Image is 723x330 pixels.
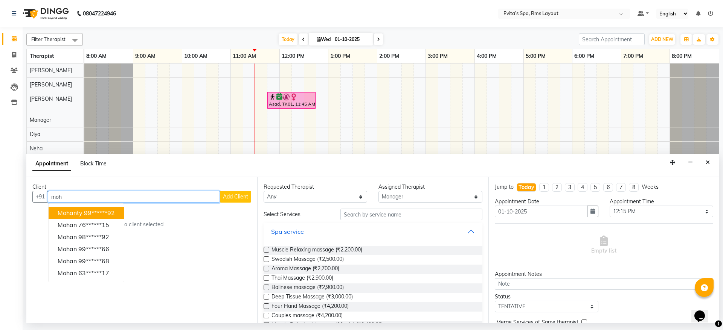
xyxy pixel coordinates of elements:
[475,51,499,62] a: 4:00 PM
[84,51,108,62] a: 8:00 AM
[629,183,639,192] li: 8
[642,183,659,191] div: Weeks
[19,3,71,24] img: logo
[58,221,77,229] span: Mohan
[30,95,72,102] span: [PERSON_NAME]
[377,51,401,62] a: 2:00 PM
[670,51,694,62] a: 8:00 PM
[495,206,587,217] input: yyyy-mm-dd
[32,157,71,171] span: Appointment
[32,191,48,203] button: +91
[340,209,482,220] input: Search by service name
[495,293,598,301] div: Status
[565,183,575,192] li: 3
[591,236,616,255] span: Empty list
[30,131,40,138] span: Diya
[603,183,613,192] li: 6
[426,51,450,62] a: 3:00 PM
[621,51,645,62] a: 7:00 PM
[58,269,77,277] span: Mohan
[267,225,479,238] button: Spa service
[30,81,72,88] span: [PERSON_NAME]
[30,117,51,123] span: Manager
[378,183,482,191] div: Assigned Therapist
[272,265,339,274] span: Aroma Massage (₹2,700.00)
[58,257,77,265] span: Mohan
[133,51,157,62] a: 9:00 AM
[264,183,367,191] div: Requested Therapist
[58,209,82,216] span: Mohanty
[83,3,116,24] b: 08047224946
[279,33,297,45] span: Today
[231,51,258,62] a: 11:00 AM
[258,210,334,218] div: Select Services
[315,36,333,42] span: Wed
[220,191,251,203] button: Add Client
[271,227,304,236] div: Spa service
[519,183,534,191] div: Today
[30,145,43,152] span: Neha
[30,67,72,74] span: [PERSON_NAME]
[495,198,598,206] div: Appointment Date
[32,183,251,191] div: Client
[272,283,344,293] span: Balinese massage (₹2,900.00)
[616,183,626,192] li: 7
[280,51,307,62] a: 12:00 PM
[272,312,343,321] span: Couples massage (₹4,200.00)
[495,183,514,191] div: Jump to
[272,255,344,265] span: Swedish Massage (₹2,500.00)
[58,233,77,241] span: Mohan
[649,34,675,45] button: ADD NEW
[578,183,587,192] li: 4
[610,198,713,206] div: Appointment Time
[496,318,578,328] span: Merge Services of Same therapist
[182,51,209,62] a: 10:00 AM
[333,34,370,45] input: 2025-10-01
[48,191,220,203] input: Search by Name/Mobile/Email/Code
[58,245,77,253] span: Mohan
[572,51,596,62] a: 6:00 PM
[272,293,353,302] span: Deep Tissue Massage (₹3,000.00)
[328,51,352,62] a: 1:00 PM
[579,33,645,45] input: Search Appointment
[31,36,66,42] span: Filter Therapist
[702,157,713,168] button: Close
[691,300,715,322] iframe: chat widget
[30,53,54,59] span: Therapist
[539,183,549,192] li: 1
[223,193,248,200] span: Add Client
[552,183,562,192] li: 2
[272,302,349,312] span: Four Hand Massage (₹4,200.00)
[524,51,548,62] a: 5:00 PM
[80,160,107,167] span: Block Time
[50,221,233,229] div: No client selected
[272,274,333,283] span: Thai Massage (₹2,900.00)
[272,246,362,255] span: Muscle Relaxing massage (₹2,200.00)
[590,183,600,192] li: 5
[651,36,673,42] span: ADD NEW
[495,270,713,278] div: Appointment Notes
[268,93,315,107] div: Asad, TK01, 11:45 AM-12:45 PM, Aroma Massage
